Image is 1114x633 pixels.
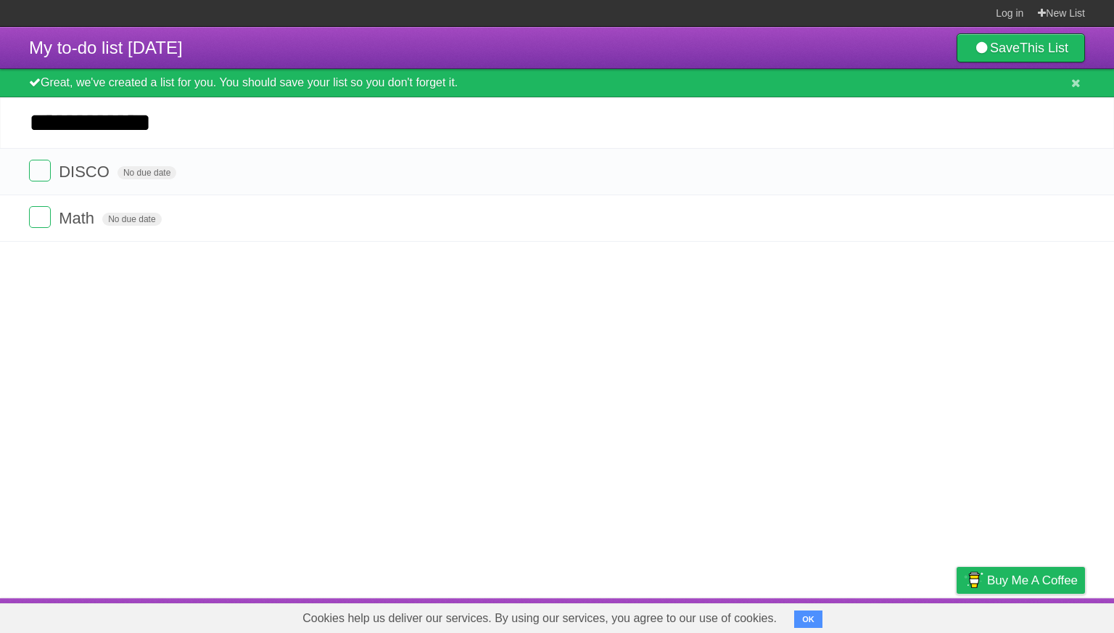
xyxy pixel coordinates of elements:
label: Done [29,206,51,228]
span: No due date [117,166,176,179]
a: Developers [812,602,870,629]
span: My to-do list [DATE] [29,38,183,57]
span: Cookies help us deliver our services. By using our services, you agree to our use of cookies. [288,604,791,633]
a: Suggest a feature [994,602,1085,629]
span: Buy me a coffee [987,568,1078,593]
b: This List [1020,41,1068,55]
label: Done [29,160,51,181]
a: Privacy [938,602,975,629]
span: Math [59,209,98,227]
span: No due date [102,213,161,226]
span: DISCO [59,163,113,181]
img: Buy me a coffee [964,568,983,592]
a: Terms [888,602,920,629]
label: Star task [997,206,1024,230]
label: Star task [997,160,1024,184]
button: OK [794,610,822,628]
a: SaveThis List [957,33,1085,62]
a: Buy me a coffee [957,567,1085,594]
a: About [764,602,794,629]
